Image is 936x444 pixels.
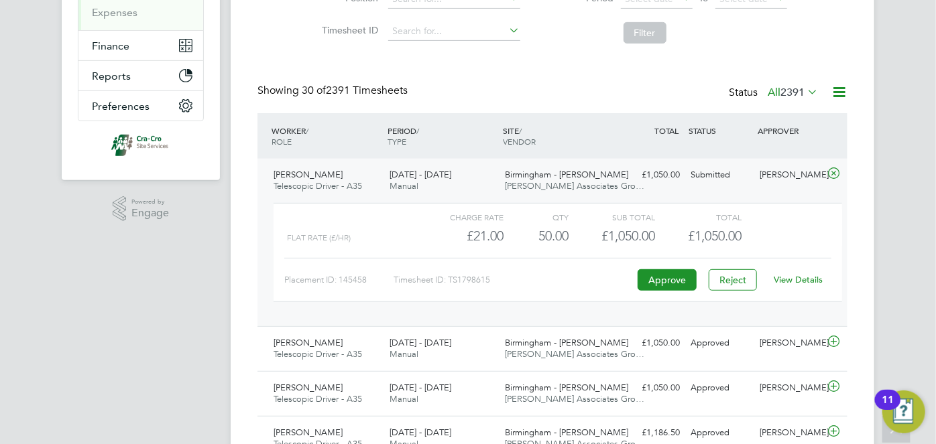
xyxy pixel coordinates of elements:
[78,31,203,60] button: Finance
[504,225,569,247] div: 50.00
[624,22,666,44] button: Filter
[274,393,362,404] span: Telescopic Driver - A35
[616,422,685,444] div: £1,186.50
[274,427,343,438] span: [PERSON_NAME]
[616,164,685,186] div: £1,050.00
[506,348,645,360] span: [PERSON_NAME] Associates Gro…
[92,6,137,19] a: Expenses
[755,422,825,444] div: [PERSON_NAME]
[774,274,823,285] a: View Details
[569,225,655,247] div: £1,050.00
[274,169,343,180] span: [PERSON_NAME]
[272,136,292,147] span: ROLE
[755,332,825,354] div: [PERSON_NAME]
[384,119,500,153] div: PERIOD
[506,180,645,192] span: [PERSON_NAME] Associates Gro…
[729,84,821,102] div: Status
[755,164,825,186] div: [PERSON_NAME]
[504,136,536,147] span: VENDOR
[388,136,406,147] span: TYPE
[274,382,343,393] span: [PERSON_NAME]
[504,209,569,225] div: QTY
[274,180,362,192] span: Telescopic Driver - A35
[92,70,131,82] span: Reports
[287,233,351,242] span: Flat rate (£/HR)
[506,337,629,348] span: Birmingham - [PERSON_NAME]
[506,169,629,180] span: Birmingham - [PERSON_NAME]
[131,208,169,219] span: Engage
[417,225,504,247] div: £21.00
[390,169,451,180] span: [DATE] - [DATE]
[92,100,150,113] span: Preferences
[394,269,634,291] div: Timesheet ID: TS1798615
[390,180,418,192] span: Manual
[318,24,379,36] label: Timesheet ID
[268,119,384,153] div: WORKER
[78,135,204,156] a: Go to home page
[638,269,697,291] button: Approve
[78,61,203,90] button: Reports
[500,119,616,153] div: SITE
[274,337,343,348] span: [PERSON_NAME]
[390,382,451,393] span: [DATE] - [DATE]
[506,427,629,438] span: Birmingham - [PERSON_NAME]
[755,377,825,399] div: [PERSON_NAME]
[302,84,326,97] span: 30 of
[302,84,408,97] span: 2391 Timesheets
[709,269,757,291] button: Reject
[390,348,418,360] span: Manual
[685,332,755,354] div: Approved
[506,393,645,404] span: [PERSON_NAME] Associates Gro…
[111,135,171,156] img: cra-cro-logo-retina.png
[689,228,742,244] span: £1,050.00
[569,209,655,225] div: Sub Total
[78,91,203,121] button: Preferences
[655,209,742,225] div: Total
[616,332,685,354] div: £1,050.00
[131,196,169,208] span: Powered by
[685,119,755,143] div: STATUS
[417,209,504,225] div: Charge rate
[685,422,755,444] div: Approved
[284,269,394,291] div: Placement ID: 145458
[390,427,451,438] span: [DATE] - [DATE]
[685,164,755,186] div: Submitted
[92,40,129,52] span: Finance
[390,393,418,404] span: Manual
[306,125,308,136] span: /
[520,125,522,136] span: /
[506,382,629,393] span: Birmingham - [PERSON_NAME]
[654,125,679,136] span: TOTAL
[882,400,894,417] div: 11
[882,390,925,433] button: Open Resource Center, 11 new notifications
[685,377,755,399] div: Approved
[274,348,362,360] span: Telescopic Driver - A35
[780,86,805,99] span: 2391
[390,337,451,348] span: [DATE] - [DATE]
[416,125,419,136] span: /
[616,377,685,399] div: £1,050.00
[755,119,825,143] div: APPROVER
[388,22,520,41] input: Search for...
[768,86,818,99] label: All
[257,84,410,98] div: Showing
[113,196,170,222] a: Powered byEngage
